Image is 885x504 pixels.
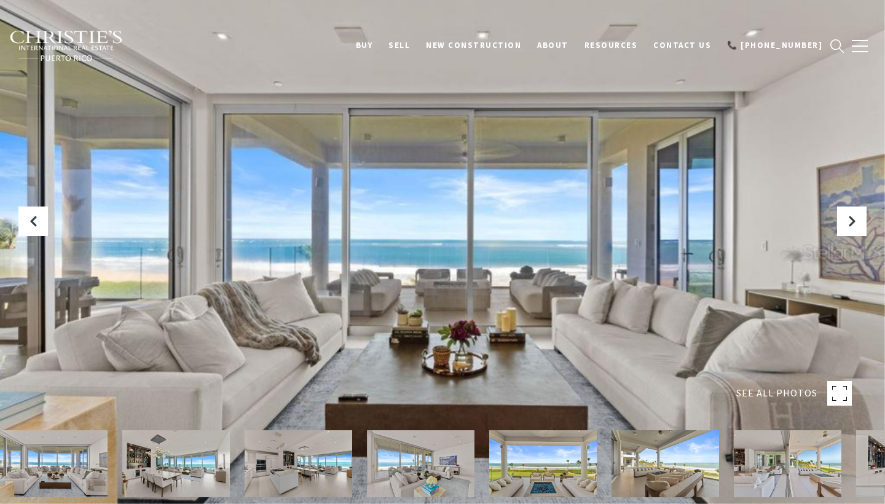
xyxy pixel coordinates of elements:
span: 📞 [PHONE_NUMBER] [727,40,822,50]
img: 7000 BAHIA BEACH BLVD #1302 [734,430,841,497]
span: SEE ALL PHOTOS [736,385,817,401]
a: New Construction [418,34,529,57]
a: BUY [348,34,381,57]
span: New Construction [426,40,521,50]
img: 7000 BAHIA BEACH BLVD #1302 [489,430,597,497]
span: Contact Us [653,40,711,50]
img: 7000 BAHIA BEACH BLVD #1302 [612,430,719,497]
a: About [529,34,576,57]
a: SELL [380,34,418,57]
a: 📞 [PHONE_NUMBER] [719,34,830,57]
img: 7000 BAHIA BEACH BLVD #1302 [245,430,352,497]
img: Christie's International Real Estate black text logo [9,30,124,62]
a: Resources [576,34,646,57]
img: 7000 BAHIA BEACH BLVD #1302 [367,430,474,497]
img: 7000 BAHIA BEACH BLVD #1302 [122,430,230,497]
